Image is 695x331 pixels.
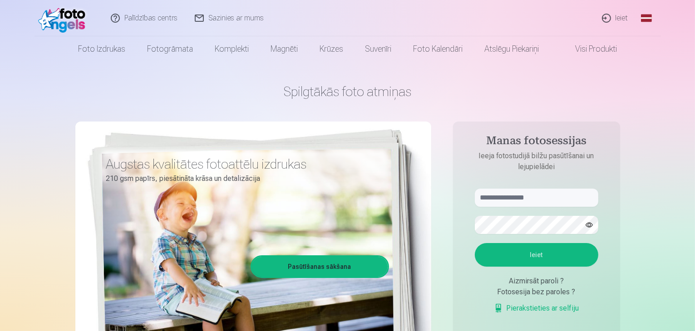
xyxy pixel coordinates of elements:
[309,36,354,62] a: Krūzes
[252,257,388,277] a: Pasūtīšanas sākšana
[475,287,598,297] div: Fotosesija bez paroles ?
[136,36,204,62] a: Fotogrāmata
[106,172,382,185] p: 210 gsm papīrs, piesātināta krāsa un detalizācija
[260,36,309,62] a: Magnēti
[466,134,607,151] h4: Manas fotosessijas
[475,243,598,267] button: Ieiet
[466,151,607,172] p: Ieeja fotostudijā bilžu pasūtīšanai un lejupielādei
[550,36,628,62] a: Visi produkti
[75,83,620,100] h1: Spilgtākās foto atmiņas
[473,36,550,62] a: Atslēgu piekariņi
[475,276,598,287] div: Aizmirsāt paroli ?
[106,156,382,172] h3: Augstas kvalitātes fotoattēlu izdrukas
[402,36,473,62] a: Foto kalendāri
[67,36,136,62] a: Foto izdrukas
[354,36,402,62] a: Suvenīri
[494,303,579,314] a: Pierakstieties ar selfiju
[38,4,90,33] img: /fa1
[204,36,260,62] a: Komplekti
